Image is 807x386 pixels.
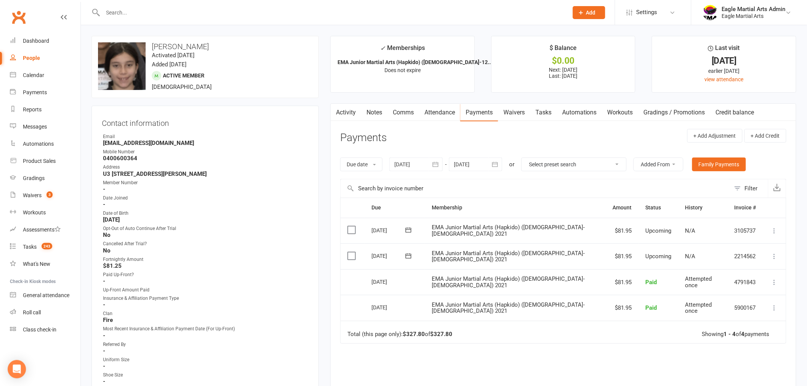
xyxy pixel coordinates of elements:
div: Reports [23,106,42,113]
a: What's New [10,256,80,273]
span: EMA Junior Martial Arts (Hapkido) ([DEMOGRAPHIC_DATA]-[DEMOGRAPHIC_DATA]) 2021 [432,301,585,315]
div: What's New [23,261,50,267]
a: Roll call [10,304,80,321]
div: Automations [23,141,54,147]
div: Date Joined [103,195,309,202]
td: 2214562 [728,243,763,269]
a: Workouts [602,104,638,121]
div: Up-Front Amount Paid [103,286,309,294]
div: General attendance [23,292,69,298]
span: EMA Junior Martial Arts (Hapkido) ([DEMOGRAPHIC_DATA]-[DEMOGRAPHIC_DATA]) 2021 [432,275,585,289]
strong: EMA Junior Martial Arts (Hapkido) ([DEMOGRAPHIC_DATA]-12... [338,59,492,65]
div: Calendar [23,72,44,78]
a: Clubworx [9,8,28,27]
span: N/A [685,253,696,260]
button: + Add Credit [744,129,786,143]
div: Tasks [23,244,37,250]
div: Filter [745,184,758,193]
td: 3105737 [728,218,763,244]
div: Most Recent Insurance & Affiliation Payment Date (For Up-Front) [103,325,309,333]
span: Paid [646,304,657,311]
a: Class kiosk mode [10,321,80,338]
button: Filter [730,179,768,198]
p: Next: [DATE] Last: [DATE] [498,67,629,79]
a: People [10,50,80,67]
div: Uniform Size [103,356,309,363]
a: Payments [10,84,80,101]
i: ✓ [380,45,385,52]
button: Due date [340,158,383,171]
div: Email [103,133,309,140]
span: Active member [163,72,204,79]
button: Add [573,6,605,19]
th: History [678,198,728,217]
a: Waivers [498,104,530,121]
strong: [EMAIL_ADDRESS][DOMAIN_NAME] [103,140,309,146]
a: view attendance [705,76,744,82]
strong: Fire [103,317,309,323]
div: Address [103,164,309,171]
button: Added From [633,158,683,171]
div: Cancelled After Trial? [103,240,309,248]
div: Clan [103,310,309,317]
a: Calendar [10,67,80,84]
td: $81.95 [606,243,639,269]
a: Workouts [10,204,80,221]
a: Comms [387,104,419,121]
a: Family Payments [692,158,746,171]
th: Due [365,198,425,217]
strong: No [103,247,309,254]
td: $81.95 [606,269,639,295]
a: Product Sales [10,153,80,170]
a: Messages [10,118,80,135]
a: General attendance kiosk mode [10,287,80,304]
strong: - [103,301,309,308]
div: [DATE] [371,276,407,288]
h3: [PERSON_NAME] [98,42,312,51]
div: [DATE] [371,301,407,313]
strong: [DATE] [103,216,309,223]
strong: 1 - 4 [724,331,736,338]
strong: U3 [STREET_ADDRESS][PERSON_NAME] [103,170,309,177]
div: [DATE] [659,57,789,65]
a: Waivers 3 [10,187,80,204]
strong: - [103,186,309,193]
div: Showing of payments [702,331,770,338]
span: EMA Junior Martial Arts (Hapkido) ([DEMOGRAPHIC_DATA]-[DEMOGRAPHIC_DATA]) 2021 [432,250,585,263]
div: Roll call [23,309,41,315]
strong: - [103,278,309,285]
strong: - [103,332,309,339]
div: Paid Up-Front? [103,271,309,278]
td: 5900167 [728,295,763,321]
div: Last visit [708,43,740,57]
div: Shoe Size [103,372,309,379]
div: Member Number [103,179,309,187]
div: People [23,55,40,61]
strong: - [103,378,309,385]
th: Status [639,198,678,217]
div: Gradings [23,175,45,181]
div: Messages [23,124,47,130]
a: Automations [10,135,80,153]
a: Automations [557,104,602,121]
span: [DEMOGRAPHIC_DATA] [152,84,212,90]
strong: - [103,201,309,208]
div: Class check-in [23,326,56,333]
a: Activity [331,104,361,121]
strong: No [103,232,309,238]
div: or [509,160,514,169]
img: thumb_image1738041739.png [703,5,718,20]
strong: $327.80 [403,331,425,338]
div: Date of Birth [103,210,309,217]
strong: - [103,363,309,370]
div: $0.00 [498,57,629,65]
span: Upcoming [646,227,672,234]
strong: $327.80 [430,331,452,338]
span: Settings [637,4,657,21]
span: Does not expire [384,67,421,73]
div: Open Intercom Messenger [8,360,26,378]
div: [DATE] [371,250,407,262]
a: Reports [10,101,80,118]
div: Mobile Number [103,148,309,156]
a: Tasks 243 [10,238,80,256]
